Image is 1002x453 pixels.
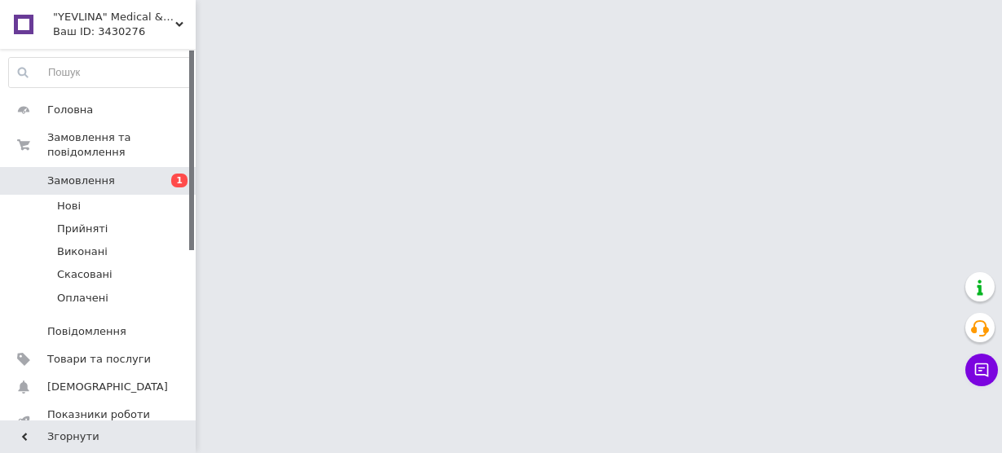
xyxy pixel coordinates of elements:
span: Товари та послуги [47,352,151,367]
span: Головна [47,103,93,117]
span: Виконані [57,244,108,259]
input: Пошук [9,58,192,87]
span: [DEMOGRAPHIC_DATA] [47,380,168,394]
span: Повідомлення [47,324,126,339]
span: Скасовані [57,267,113,282]
span: Нові [57,199,81,213]
span: 1 [171,174,188,187]
span: Замовлення та повідомлення [47,130,196,160]
span: "YEVLINA" Medical & Cosmetics brand [53,10,175,24]
button: Чат з покупцем [965,354,998,386]
span: Замовлення [47,174,115,188]
span: Показники роботи компанії [47,407,151,437]
div: Ваш ID: 3430276 [53,24,196,39]
span: Прийняті [57,222,108,236]
span: Оплачені [57,291,108,306]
